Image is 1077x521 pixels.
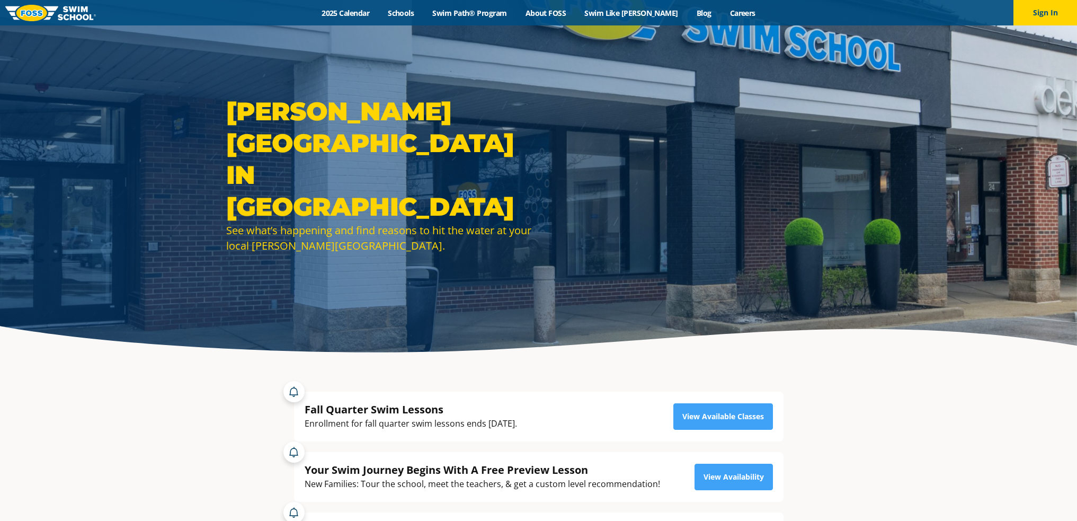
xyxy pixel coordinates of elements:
a: View Available Classes [673,403,773,430]
div: New Families: Tour the school, meet the teachers, & get a custom level recommendation! [305,477,660,491]
h1: [PERSON_NAME][GEOGRAPHIC_DATA] in [GEOGRAPHIC_DATA] [226,95,533,223]
a: 2025 Calendar [313,8,379,18]
div: See what’s happening and find reasons to hit the water at your local [PERSON_NAME][GEOGRAPHIC_DATA]. [226,223,533,253]
div: Fall Quarter Swim Lessons [305,402,517,417]
a: Swim Path® Program [423,8,516,18]
a: Blog [687,8,720,18]
a: Careers [720,8,764,18]
a: Swim Like [PERSON_NAME] [575,8,688,18]
img: FOSS Swim School Logo [5,5,96,21]
a: View Availability [695,464,773,490]
div: Your Swim Journey Begins With A Free Preview Lesson [305,463,660,477]
a: Schools [379,8,423,18]
a: About FOSS [516,8,575,18]
div: Enrollment for fall quarter swim lessons ends [DATE]. [305,417,517,431]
